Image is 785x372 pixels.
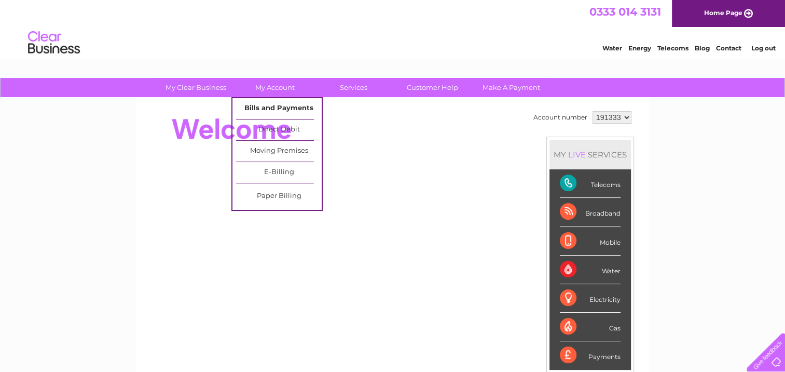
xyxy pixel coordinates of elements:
a: My Clear Business [153,78,239,97]
div: Electricity [560,284,621,313]
a: E-Billing [236,162,322,183]
a: Customer Help [390,78,475,97]
div: LIVE [566,150,588,160]
div: Payments [560,341,621,369]
a: Direct Debit [236,119,322,140]
a: Services [311,78,396,97]
div: Broadband [560,198,621,227]
a: Make A Payment [469,78,554,97]
div: Mobile [560,227,621,256]
div: Water [560,256,621,284]
div: Telecoms [560,169,621,198]
a: Energy [628,44,651,52]
a: Telecoms [657,44,688,52]
a: My Account [232,78,318,97]
div: MY SERVICES [549,140,631,169]
div: Gas [560,313,621,341]
a: Paper Billing [236,186,322,207]
a: 0333 014 3131 [589,5,661,18]
a: Water [602,44,622,52]
a: Moving Premises [236,141,322,162]
a: Blog [695,44,710,52]
td: Account number [531,109,590,126]
a: Log out [751,44,775,52]
div: Clear Business is a trading name of Verastar Limited (registered in [GEOGRAPHIC_DATA] No. 3667643... [148,6,638,50]
img: logo.png [27,27,80,59]
a: Contact [716,44,741,52]
a: Bills and Payments [236,98,322,119]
